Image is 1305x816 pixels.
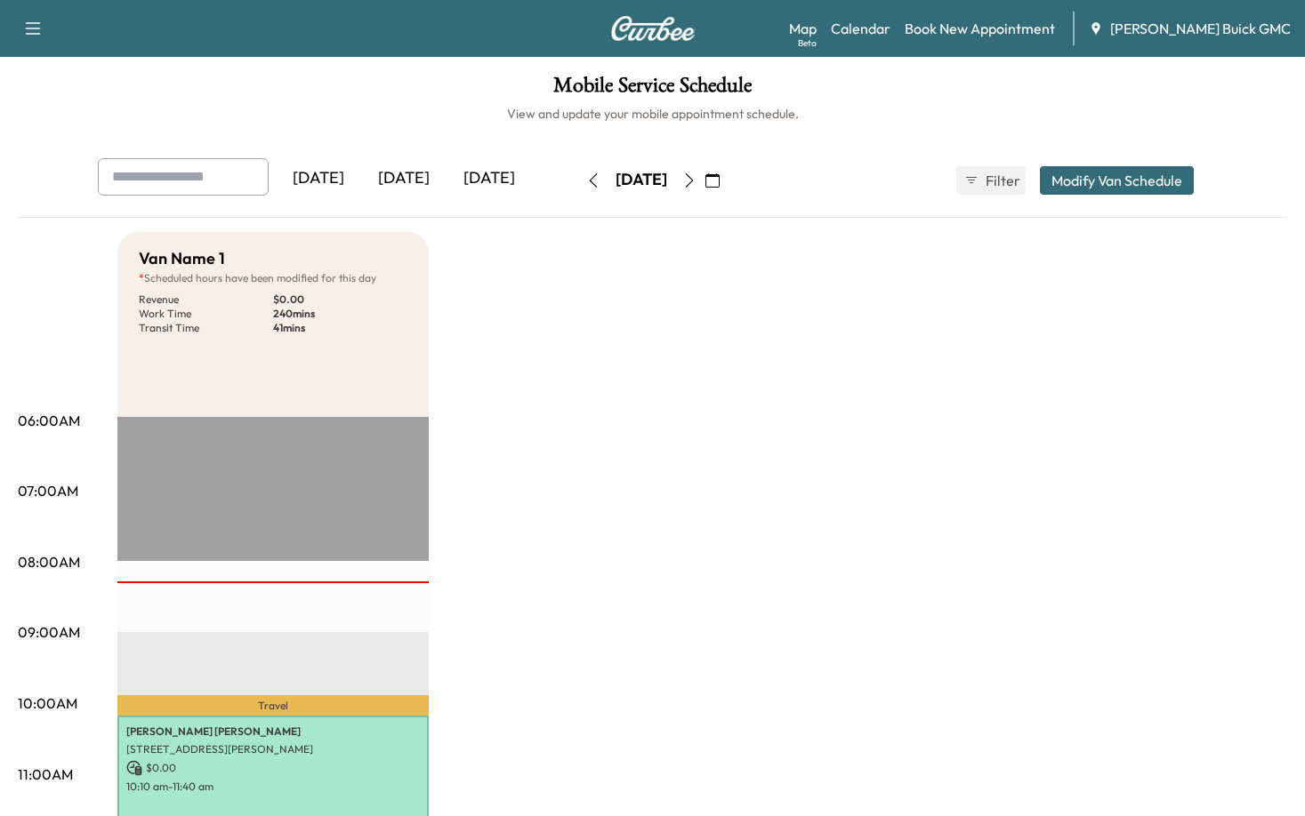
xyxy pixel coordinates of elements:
div: [DATE] [616,169,667,191]
span: [PERSON_NAME] Buick GMC [1110,18,1291,39]
p: $ 0.00 [126,760,420,776]
p: 10:10 am - 11:40 am [126,780,420,794]
a: MapBeta [789,18,817,39]
p: Work Time [139,307,273,321]
h5: Van Name 1 [139,246,225,271]
a: Calendar [831,18,890,39]
p: 240 mins [273,307,407,321]
h1: Mobile Service Schedule [18,75,1287,105]
p: 06:00AM [18,410,80,431]
div: Beta [798,36,817,50]
p: 11:00AM [18,764,73,785]
p: [STREET_ADDRESS][PERSON_NAME] [126,742,420,756]
button: Filter [956,166,1026,195]
div: [DATE] [276,158,361,199]
h6: View and update your mobile appointment schedule. [18,105,1287,123]
p: 41 mins [273,321,407,335]
a: Book New Appointment [905,18,1055,39]
p: [PERSON_NAME] [PERSON_NAME] [126,724,420,739]
p: Revenue [139,292,273,307]
div: [DATE] [447,158,532,199]
p: 07:00AM [18,480,78,501]
img: Curbee Logo [610,16,696,41]
p: Scheduled hours have been modified for this day [139,271,407,285]
div: [DATE] [361,158,447,199]
p: 08:00AM [18,551,80,572]
span: Filter [986,170,1018,191]
p: 10:00AM [18,692,77,714]
p: Travel [117,695,429,716]
p: 09:00AM [18,621,80,643]
p: Transit Time [139,321,273,335]
button: Modify Van Schedule [1040,166,1194,195]
p: $ 0.00 [273,292,407,307]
